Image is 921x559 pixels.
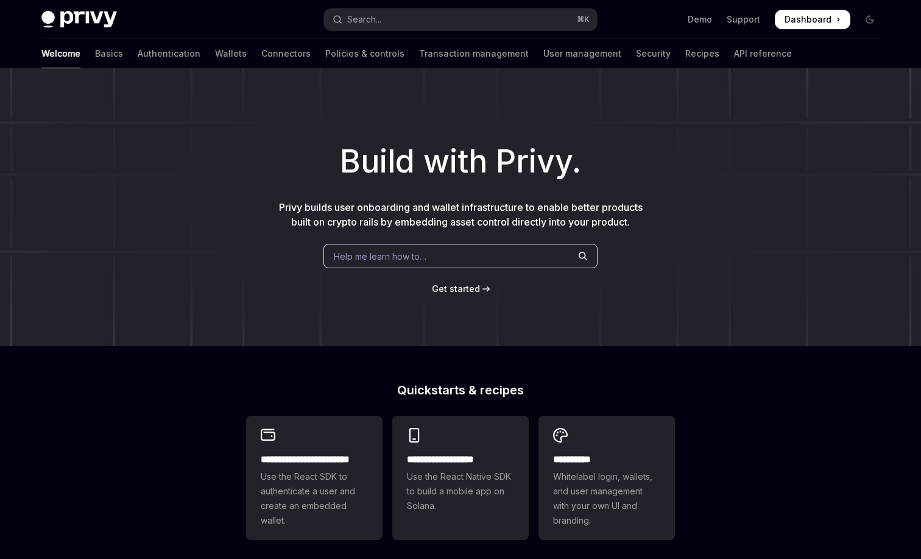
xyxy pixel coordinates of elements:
h1: Build with Privy. [19,138,902,185]
a: API reference [734,39,792,68]
a: Basics [95,39,123,68]
button: Open search [324,9,597,30]
a: Security [636,39,671,68]
a: Get started [432,283,480,295]
a: **** *****Whitelabel login, wallets, and user management with your own UI and branding. [538,416,675,540]
img: dark logo [41,11,117,28]
span: Dashboard [785,13,831,26]
a: Support [727,13,760,26]
a: Connectors [261,39,311,68]
a: Recipes [685,39,719,68]
span: ⌘ K [577,15,590,24]
span: Get started [432,283,480,294]
a: Welcome [41,39,80,68]
div: Search... [347,12,381,27]
span: Whitelabel login, wallets, and user management with your own UI and branding. [553,469,660,528]
a: User management [543,39,621,68]
span: Use the React SDK to authenticate a user and create an embedded wallet. [261,469,368,528]
a: Authentication [138,39,200,68]
span: Privy builds user onboarding and wallet infrastructure to enable better products built on crypto ... [279,201,643,228]
a: Policies & controls [325,39,404,68]
a: Demo [688,13,712,26]
a: Transaction management [419,39,529,68]
a: **** **** **** ***Use the React Native SDK to build a mobile app on Solana. [392,416,529,540]
h2: Quickstarts & recipes [246,384,675,396]
a: Dashboard [775,10,850,29]
a: Wallets [215,39,247,68]
span: Use the React Native SDK to build a mobile app on Solana. [407,469,514,513]
button: Toggle dark mode [860,10,880,29]
span: Help me learn how to… [334,250,426,263]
